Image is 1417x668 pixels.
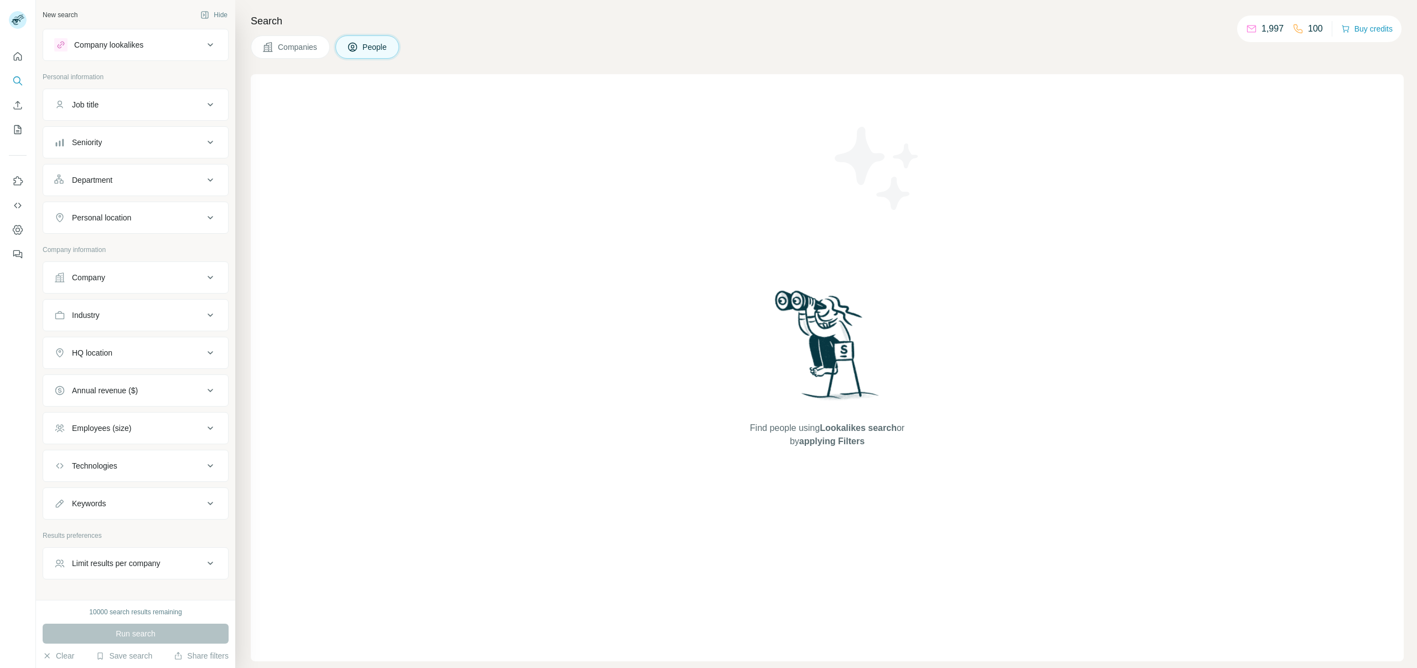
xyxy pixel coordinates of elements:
[174,650,229,661] button: Share filters
[72,498,106,509] div: Keywords
[9,95,27,115] button: Enrich CSV
[72,347,112,358] div: HQ location
[72,212,131,223] div: Personal location
[74,39,143,50] div: Company lookalikes
[43,32,228,58] button: Company lookalikes
[89,607,182,617] div: 10000 search results remaining
[43,340,228,366] button: HQ location
[9,120,27,140] button: My lists
[43,129,228,156] button: Seniority
[43,531,229,541] p: Results preferences
[43,415,228,441] button: Employees (size)
[251,13,1404,29] h4: Search
[1261,22,1284,35] p: 1,997
[9,47,27,66] button: Quick start
[43,204,228,231] button: Personal location
[9,196,27,215] button: Use Surfe API
[72,558,161,569] div: Limit results per company
[43,490,228,517] button: Keywords
[278,42,318,53] span: Companies
[72,423,131,434] div: Employees (size)
[72,174,112,186] div: Department
[43,264,228,291] button: Company
[9,171,27,191] button: Use Surfe on LinkedIn
[828,119,927,218] img: Surfe Illustration - Stars
[1308,22,1323,35] p: 100
[820,423,897,433] span: Lookalikes search
[43,10,77,20] div: New search
[43,91,228,118] button: Job title
[72,272,105,283] div: Company
[43,377,228,404] button: Annual revenue ($)
[72,460,117,471] div: Technologies
[363,42,388,53] span: People
[43,302,228,328] button: Industry
[43,453,228,479] button: Technologies
[799,436,865,446] span: applying Filters
[43,72,229,82] p: Personal information
[96,650,152,661] button: Save search
[738,422,916,448] span: Find people using or by
[770,287,885,411] img: Surfe Illustration - Woman searching with binoculars
[9,220,27,240] button: Dashboard
[72,385,138,396] div: Annual revenue ($)
[43,650,74,661] button: Clear
[72,137,102,148] div: Seniority
[72,310,100,321] div: Industry
[1341,21,1393,37] button: Buy credits
[43,167,228,193] button: Department
[72,99,99,110] div: Job title
[43,550,228,577] button: Limit results per company
[9,244,27,264] button: Feedback
[193,7,235,23] button: Hide
[43,245,229,255] p: Company information
[9,71,27,91] button: Search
